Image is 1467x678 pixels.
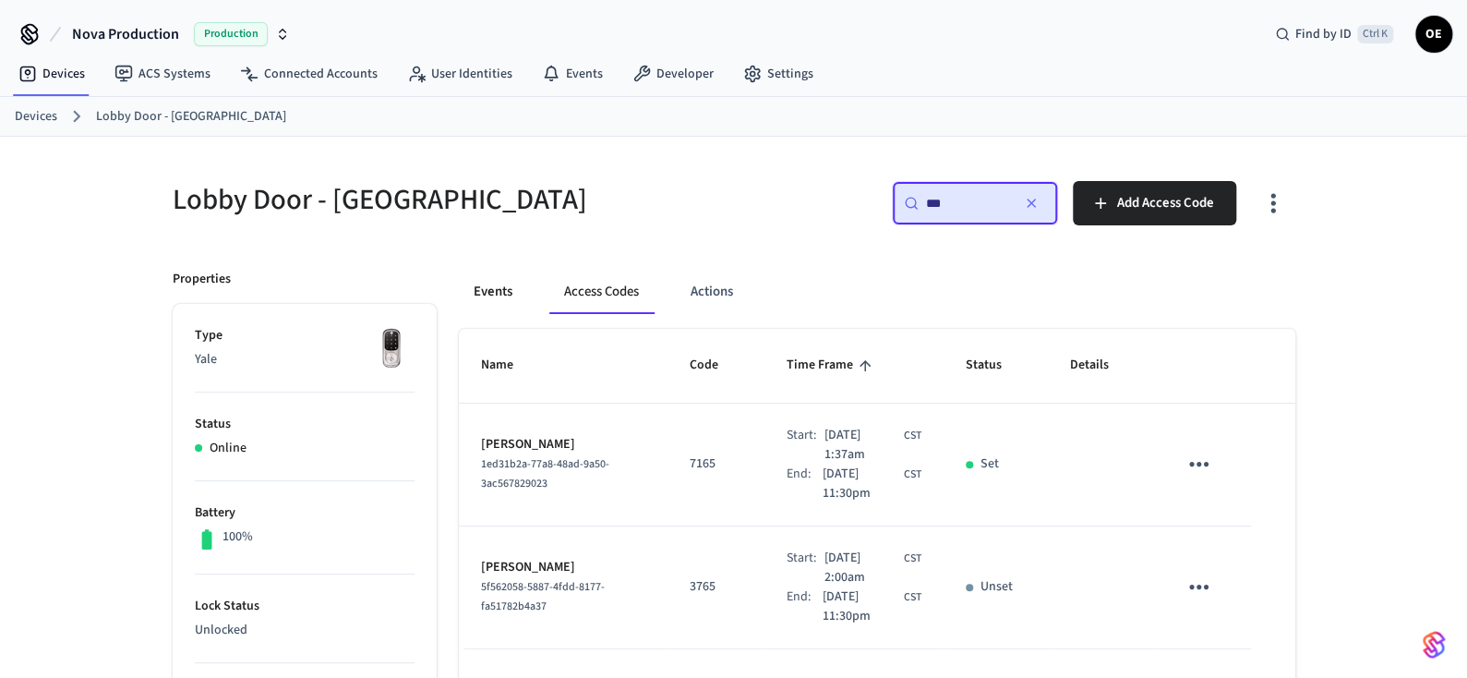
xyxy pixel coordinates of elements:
[527,57,618,91] a: Events
[980,577,1013,597] p: Unset
[904,428,921,444] span: CST
[15,107,57,127] a: Devices
[1073,181,1236,225] button: Add Access Code
[904,551,921,567] span: CST
[787,465,823,503] div: End:
[822,587,900,626] span: [DATE] 11:30pm
[1417,18,1450,51] span: OE
[194,22,268,46] span: Production
[195,597,415,616] p: Lock Status
[822,465,921,503] div: Asia/Shanghai
[96,107,286,127] a: Lobby Door - [GEOGRAPHIC_DATA]
[210,439,247,458] p: Online
[481,351,537,380] span: Name
[1117,191,1214,215] span: Add Access Code
[459,270,1295,314] div: ant example
[1260,18,1408,51] div: Find by IDCtrl K
[787,351,877,380] span: Time Frame
[392,57,527,91] a: User Identities
[824,426,921,465] div: Asia/Shanghai
[195,415,415,434] p: Status
[1423,630,1445,660] img: SeamLogoGradient.69752ec5.svg
[459,329,1295,648] table: sticky table
[690,577,742,597] p: 3765
[481,579,605,614] span: 5f562058-5887-4fdd-8177-fa51782b4a37
[822,465,900,503] span: [DATE] 11:30pm
[1357,25,1393,43] span: Ctrl K
[904,589,921,606] span: CST
[690,351,742,380] span: Code
[549,270,654,314] button: Access Codes
[690,454,742,474] p: 7165
[822,587,921,626] div: Asia/Shanghai
[1070,351,1133,380] span: Details
[787,549,824,587] div: Start:
[1295,25,1352,43] span: Find by ID
[980,454,999,474] p: Set
[4,57,100,91] a: Devices
[173,181,723,219] h5: Lobby Door - [GEOGRAPHIC_DATA]
[173,270,231,289] p: Properties
[618,57,728,91] a: Developer
[195,621,415,640] p: Unlocked
[824,549,921,587] div: Asia/Shanghai
[195,503,415,523] p: Battery
[481,435,645,454] p: [PERSON_NAME]
[787,587,823,626] div: End:
[904,466,921,483] span: CST
[728,57,828,91] a: Settings
[824,426,900,465] span: [DATE] 1:37am
[100,57,225,91] a: ACS Systems
[824,549,900,587] span: [DATE] 2:00am
[1415,16,1452,53] button: OE
[459,270,527,314] button: Events
[676,270,748,314] button: Actions
[787,426,824,465] div: Start:
[72,23,179,45] span: Nova Production
[481,456,609,491] span: 1ed31b2a-77a8-48ad-9a50-3ac567829023
[481,558,645,577] p: [PERSON_NAME]
[195,326,415,345] p: Type
[195,350,415,369] p: Yale
[222,527,253,547] p: 100%
[225,57,392,91] a: Connected Accounts
[368,326,415,372] img: Yale Assure Touchscreen Wifi Smart Lock, Satin Nickel, Front
[966,351,1026,380] span: Status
